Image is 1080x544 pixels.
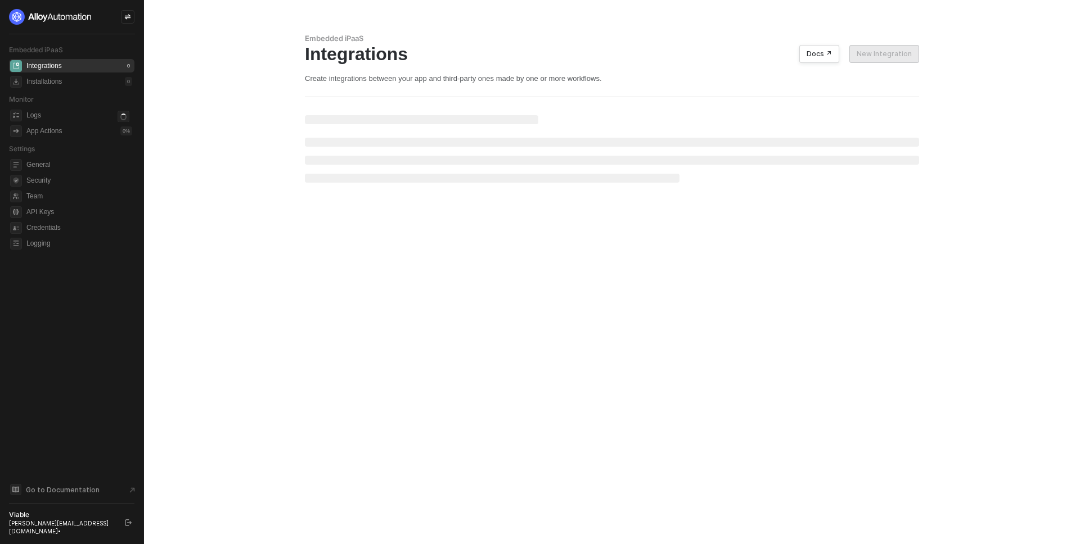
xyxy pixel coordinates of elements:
div: Docs ↗ [807,49,832,58]
span: installations [10,76,22,88]
span: Monitor [9,95,34,103]
div: Integrations [305,43,919,65]
div: [PERSON_NAME][EMAIL_ADDRESS][DOMAIN_NAME] • [9,519,115,535]
div: Installations [26,77,62,87]
div: Integrations [26,61,62,71]
div: Viable [9,510,115,519]
div: Create integrations between your app and third-party ones made by one or more workflows. [305,74,919,83]
div: Embedded iPaaS [305,34,919,43]
span: integrations [10,60,22,72]
span: general [10,159,22,171]
span: team [10,191,22,202]
span: General [26,158,132,171]
span: icon-app-actions [10,125,22,137]
span: Logging [26,237,132,250]
span: credentials [10,222,22,234]
button: New Integration [849,45,919,63]
span: Embedded iPaaS [9,46,63,54]
span: documentation [10,484,21,495]
span: Go to Documentation [26,485,100,495]
span: Settings [9,144,35,153]
span: api-key [10,206,22,218]
span: logging [10,238,22,250]
a: logo [9,9,134,25]
span: Credentials [26,221,132,234]
span: icon-loader [118,111,129,123]
span: icon-swap [124,13,131,20]
img: logo [9,9,92,25]
span: Security [26,174,132,187]
span: document-arrow [127,484,138,496]
span: Team [26,189,132,203]
span: logout [125,519,132,526]
a: Knowledge Base [9,483,135,496]
span: API Keys [26,205,132,219]
div: App Actions [26,126,62,136]
div: Logs [26,111,41,120]
div: 0 [125,61,132,70]
span: icon-logs [10,110,22,121]
div: 0 [125,77,132,86]
button: Docs ↗ [799,45,839,63]
span: security [10,175,22,187]
div: 0 % [120,126,132,135]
